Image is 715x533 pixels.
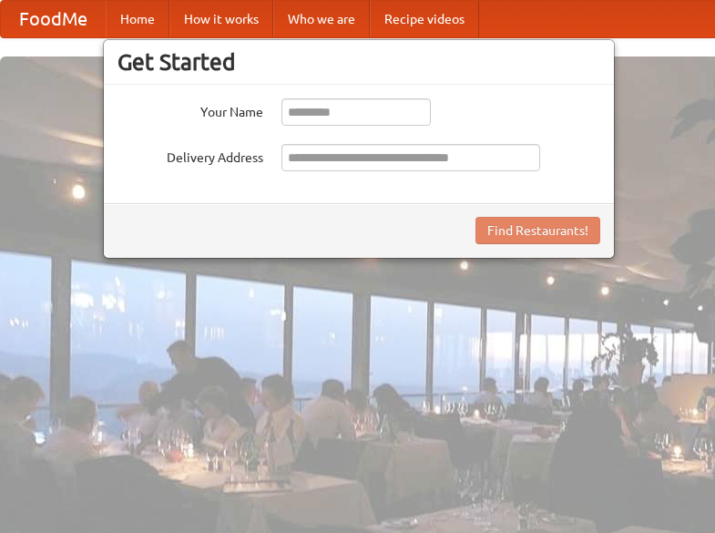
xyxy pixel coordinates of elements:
[1,1,106,37] a: FoodMe
[273,1,370,37] a: Who we are
[117,144,263,167] label: Delivery Address
[106,1,169,37] a: Home
[117,98,263,121] label: Your Name
[475,217,600,244] button: Find Restaurants!
[117,48,600,76] h3: Get Started
[370,1,479,37] a: Recipe videos
[169,1,273,37] a: How it works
